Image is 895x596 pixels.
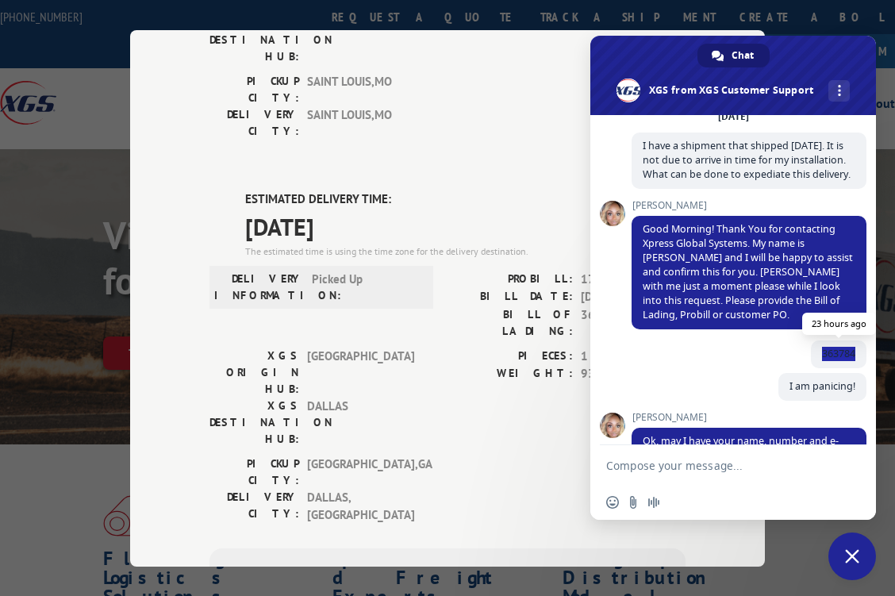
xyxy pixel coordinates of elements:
[581,347,686,365] span: 1
[209,73,299,106] label: PICKUP CITY:
[245,208,686,244] span: [DATE]
[209,455,299,488] label: PICKUP CITY:
[447,347,573,365] label: PIECES:
[307,397,414,447] span: DALLAS
[643,222,853,321] span: Good Morning! Thank You for contacting Xpress Global Systems. My name is [PERSON_NAME] and I will...
[789,379,855,393] span: I am panicing!
[307,347,414,397] span: [GEOGRAPHIC_DATA]
[245,190,686,209] label: ESTIMATED DELIVERY TIME:
[581,365,686,383] span: 93
[447,270,573,288] label: PROBILL:
[307,73,414,106] span: SAINT LOUIS , MO
[732,44,754,67] span: Chat
[245,244,686,258] div: The estimated time is using the time zone for the delivery destination.
[447,306,573,339] label: BILL OF LADING:
[828,533,876,580] div: Close chat
[718,112,749,121] div: [DATE]
[447,365,573,383] label: WEIGHT:
[581,270,686,288] span: 17702814
[643,434,847,519] span: Ok, may I have your name, number and e-mail address to note the order. Since Fibreworks is the pa...
[214,270,304,303] label: DELIVERY INFORMATION:
[307,106,414,140] span: SAINT LOUIS , MO
[209,15,299,65] label: XGS DESTINATION HUB:
[632,200,866,211] span: [PERSON_NAME]
[209,397,299,447] label: XGS DESTINATION HUB:
[209,488,299,524] label: DELIVERY CITY:
[307,15,414,65] span: SAINT LOUIS
[643,139,851,181] span: I have a shipment that shipped [DATE]. It is not due to arrive in time for my installation. What ...
[828,80,850,102] div: More channels
[697,44,770,67] div: Chat
[606,496,619,509] span: Insert an emoji
[581,306,686,339] span: 363784
[307,455,414,488] span: [GEOGRAPHIC_DATA] , GA
[822,347,855,360] span: 363784
[209,347,299,397] label: XGS ORIGIN HUB:
[312,270,419,303] span: Picked Up
[209,106,299,140] label: DELIVERY CITY:
[447,288,573,306] label: BILL DATE:
[647,496,660,509] span: Audio message
[581,288,686,306] span: [DATE]
[627,496,640,509] span: Send a file
[307,488,414,524] span: DALLAS , [GEOGRAPHIC_DATA]
[606,459,825,473] textarea: Compose your message...
[632,412,866,423] span: [PERSON_NAME]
